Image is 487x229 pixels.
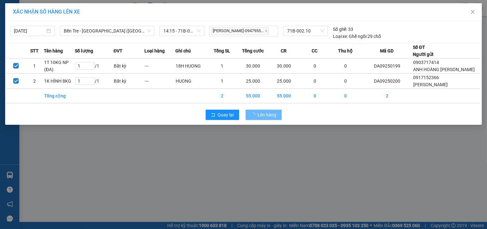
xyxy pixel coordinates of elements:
[330,59,361,74] td: 0
[5,6,15,13] span: Gửi:
[413,75,439,80] span: 0917152366
[75,59,114,74] td: / 1
[330,74,361,89] td: 0
[413,82,448,87] span: [PERSON_NAME]
[147,29,151,33] span: down
[25,74,44,89] td: 2
[299,74,330,89] td: 0
[312,47,317,54] span: CC
[361,74,413,89] td: DA09250200
[75,74,114,89] td: / 1
[13,9,80,15] span: XÁC NHẬN SỐ HÀNG LÊN XE
[113,59,144,74] td: Bất kỳ
[64,26,151,36] span: Bến Tre - Sài Gòn (CT)
[268,74,299,89] td: 25.000
[211,27,269,35] span: [PERSON_NAME]-0947955...
[207,59,238,74] td: 1
[330,89,361,103] td: 0
[218,111,234,118] span: Quay lại
[287,26,324,36] span: 71B-002.10
[413,44,433,58] div: Số ĐT Người gửi
[333,26,347,33] span: Số ghế:
[207,89,238,103] td: 2
[30,47,39,54] span: STT
[268,59,299,74] td: 30.000
[333,33,381,40] div: Ghế ngồi 29 chỗ
[299,59,330,74] td: 0
[5,41,58,62] div: 25.000
[299,89,330,103] td: 0
[238,89,268,103] td: 55.000
[380,47,394,54] span: Mã GD
[5,5,57,13] div: Trạm Đông Á
[265,29,268,32] span: close
[44,47,63,54] span: Tên hàng
[44,59,75,74] td: 1T 10KG NP (ĐA)
[5,13,57,21] div: [PERSON_NAME]
[44,89,75,103] td: Tổng cộng
[251,113,258,117] span: loading
[413,60,439,65] span: 0903717414
[268,89,299,103] td: 55.000
[175,59,207,74] td: 18H HUONG
[113,74,144,89] td: Bất kỳ
[62,20,127,28] div: HỮU TÍN
[144,74,175,89] td: ---
[144,59,175,74] td: ---
[25,59,44,74] td: 1
[144,47,165,54] span: Loại hàng
[238,74,268,89] td: 25.000
[5,41,50,54] span: Đã [PERSON_NAME] :
[470,9,475,14] span: close
[14,27,45,34] input: 12/09/2025
[464,3,482,21] button: Close
[214,47,230,54] span: Tổng SL
[75,47,93,54] span: Số lượng
[207,74,238,89] td: 1
[361,59,413,74] td: DA09250199
[175,74,207,89] td: HUONG
[242,47,264,54] span: Tổng cước
[258,111,277,118] span: Lên hàng
[333,26,354,33] div: 33
[413,67,475,72] span: ANH HOÀNG [PERSON_NAME]
[163,26,200,36] span: 14:15 - 71B-002.10
[206,110,239,120] button: rollbackQuay lại
[113,47,122,54] span: ĐVT
[333,33,348,40] span: Loại xe:
[175,47,191,54] span: Ghi chú
[44,74,75,89] td: 1K HÌNH 8KG
[281,47,287,54] span: CR
[62,5,77,12] span: Nhận:
[238,59,268,74] td: 30.000
[338,47,353,54] span: Thu hộ
[211,113,215,118] span: rollback
[246,110,282,120] button: Lên hàng
[361,89,413,103] td: 2
[62,5,127,20] div: [GEOGRAPHIC_DATA]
